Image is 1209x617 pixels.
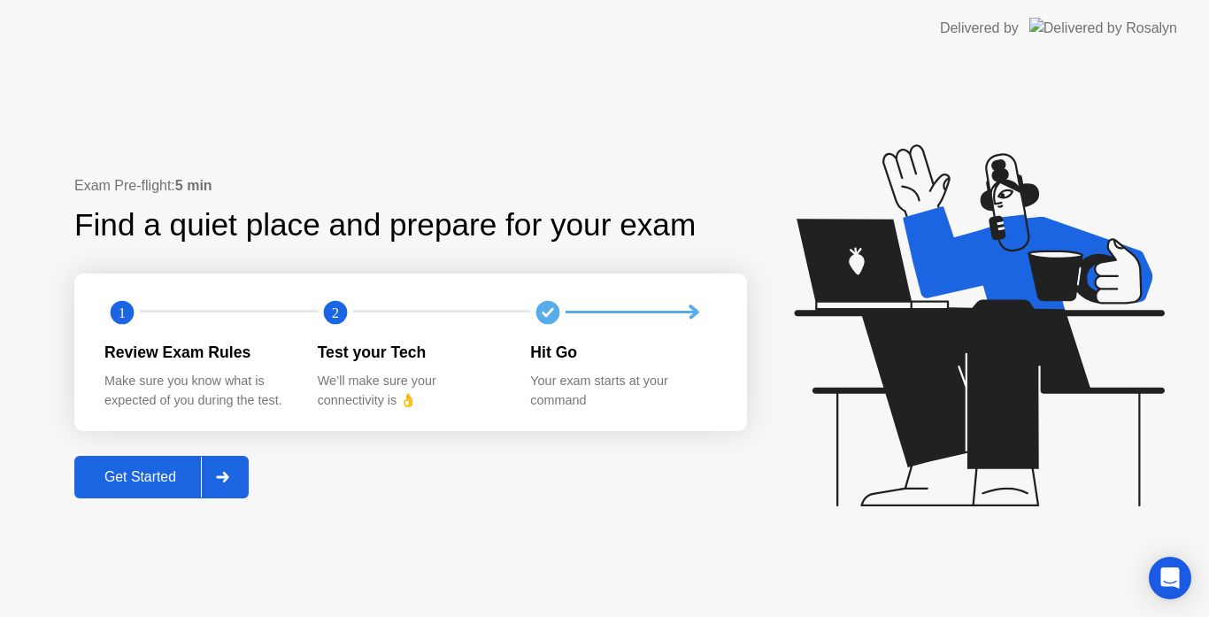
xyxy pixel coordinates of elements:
[1149,557,1191,599] div: Open Intercom Messenger
[318,372,503,410] div: We’ll make sure your connectivity is 👌
[1029,18,1177,38] img: Delivered by Rosalyn
[318,341,503,364] div: Test your Tech
[74,456,249,498] button: Get Started
[104,372,289,410] div: Make sure you know what is expected of you during the test.
[332,304,339,320] text: 2
[175,178,212,193] b: 5 min
[530,341,715,364] div: Hit Go
[119,304,126,320] text: 1
[80,469,201,485] div: Get Started
[940,18,1019,39] div: Delivered by
[74,202,698,249] div: Find a quiet place and prepare for your exam
[104,341,289,364] div: Review Exam Rules
[530,372,715,410] div: Your exam starts at your command
[74,175,747,197] div: Exam Pre-flight:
